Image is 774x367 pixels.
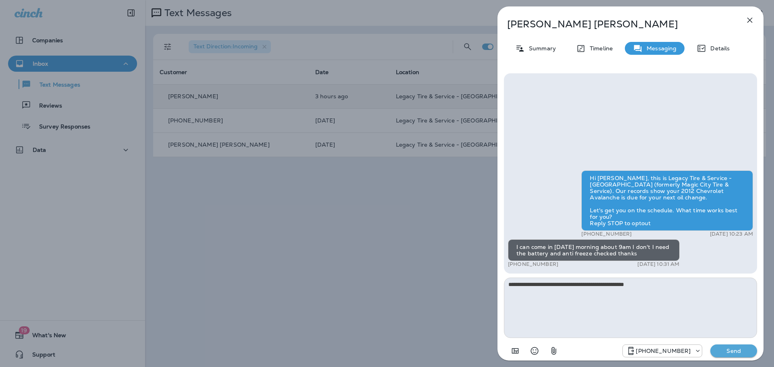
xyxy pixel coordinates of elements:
[637,261,679,267] p: [DATE] 10:31 AM
[507,343,523,359] button: Add in a premade template
[717,347,751,355] p: Send
[507,19,727,30] p: [PERSON_NAME] [PERSON_NAME]
[508,239,680,261] div: I can come in [DATE] morning about 9am I don't I need the battery and anti freeze checked thanks
[623,346,702,356] div: +1 (205) 606-2088
[581,170,753,231] div: Hi [PERSON_NAME], this is Legacy Tire & Service - [GEOGRAPHIC_DATA] (formerly Magic City Tire & S...
[525,45,556,52] p: Summary
[710,231,753,237] p: [DATE] 10:23 AM
[706,45,730,52] p: Details
[710,344,757,357] button: Send
[636,348,691,354] p: [PHONE_NUMBER]
[586,45,613,52] p: Timeline
[643,45,676,52] p: Messaging
[581,231,632,237] p: [PHONE_NUMBER]
[526,343,543,359] button: Select an emoji
[508,261,558,267] p: [PHONE_NUMBER]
